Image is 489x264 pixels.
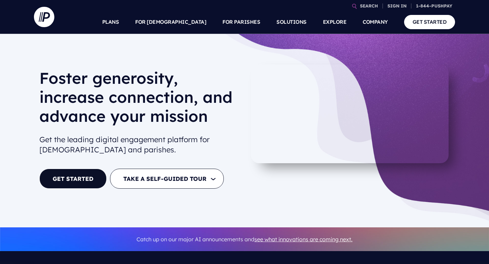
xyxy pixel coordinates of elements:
a: FOR [DEMOGRAPHIC_DATA] [135,10,206,34]
a: COMPANY [363,10,388,34]
a: SOLUTIONS [276,10,307,34]
a: PLANS [102,10,119,34]
h2: Get the leading digital engagement platform for [DEMOGRAPHIC_DATA] and parishes. [39,132,239,158]
a: GET STARTED [404,15,455,29]
button: TAKE A SELF-GUIDED TOUR [110,169,224,189]
a: FOR PARISHES [222,10,260,34]
h1: Foster generosity, increase connection, and advance your mission [39,69,239,131]
a: see what innovations are coming next. [254,236,352,243]
a: GET STARTED [39,169,107,189]
a: EXPLORE [323,10,347,34]
p: Catch up on our major AI announcements and [39,232,450,247]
